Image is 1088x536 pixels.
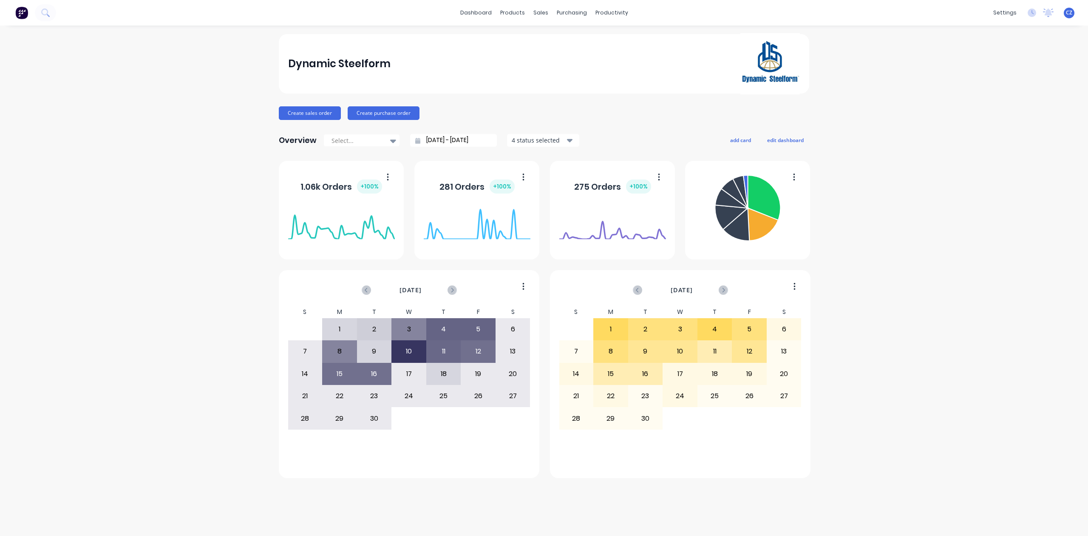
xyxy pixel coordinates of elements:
[559,341,593,362] div: 7
[767,363,801,385] div: 20
[594,363,628,385] div: 15
[594,408,628,429] div: 29
[671,285,693,295] span: [DATE]
[629,341,663,362] div: 9
[591,6,632,19] div: productivity
[461,319,495,340] div: 5
[288,306,323,318] div: S
[574,180,651,194] div: 275 Orders
[427,341,461,362] div: 11
[629,408,663,429] div: 30
[663,363,697,385] div: 17
[732,306,767,318] div: F
[461,385,495,407] div: 26
[663,341,697,362] div: 10
[357,408,391,429] div: 30
[399,285,422,295] span: [DATE]
[732,341,766,362] div: 12
[392,385,426,407] div: 24
[323,341,357,362] div: 8
[461,363,495,385] div: 19
[1066,9,1072,17] span: CZ
[740,33,800,94] img: Dynamic Steelform
[456,6,496,19] a: dashboard
[288,55,391,72] div: Dynamic Steelform
[663,385,697,407] div: 24
[629,363,663,385] div: 16
[357,319,391,340] div: 2
[767,385,801,407] div: 27
[697,306,732,318] div: T
[300,180,382,194] div: 1.06k Orders
[427,319,461,340] div: 4
[593,306,628,318] div: M
[427,385,461,407] div: 25
[288,385,322,407] div: 21
[594,341,628,362] div: 8
[392,319,426,340] div: 3
[762,134,809,145] button: edit dashboard
[629,385,663,407] div: 23
[357,385,391,407] div: 23
[529,6,552,19] div: sales
[698,385,732,407] div: 25
[490,180,515,194] div: + 100 %
[559,385,593,407] div: 21
[698,363,732,385] div: 18
[767,341,801,362] div: 13
[629,319,663,340] div: 2
[323,319,357,340] div: 1
[391,306,426,318] div: W
[989,6,1021,19] div: settings
[698,319,732,340] div: 4
[322,306,357,318] div: M
[357,341,391,362] div: 9
[552,6,591,19] div: purchasing
[288,341,322,362] div: 7
[439,180,515,194] div: 281 Orders
[512,136,565,145] div: 4 status selected
[559,306,594,318] div: S
[732,319,766,340] div: 5
[496,341,530,362] div: 13
[732,363,766,385] div: 19
[626,180,651,194] div: + 100 %
[426,306,461,318] div: T
[279,106,341,120] button: Create sales order
[628,306,663,318] div: T
[767,319,801,340] div: 6
[496,385,530,407] div: 27
[279,132,317,149] div: Overview
[357,306,392,318] div: T
[496,306,530,318] div: S
[288,363,322,385] div: 14
[767,306,802,318] div: S
[15,6,28,19] img: Factory
[725,134,756,145] button: add card
[348,106,419,120] button: Create purchase order
[357,180,382,194] div: + 100 %
[392,341,426,362] div: 10
[427,363,461,385] div: 18
[507,134,579,147] button: 4 status selected
[663,319,697,340] div: 3
[461,306,496,318] div: F
[496,319,530,340] div: 6
[594,385,628,407] div: 22
[288,408,322,429] div: 28
[323,408,357,429] div: 29
[594,319,628,340] div: 1
[392,363,426,385] div: 17
[461,341,495,362] div: 12
[496,6,529,19] div: products
[559,363,593,385] div: 14
[732,385,766,407] div: 26
[698,341,732,362] div: 11
[663,306,697,318] div: W
[496,363,530,385] div: 20
[357,363,391,385] div: 16
[323,363,357,385] div: 15
[559,408,593,429] div: 28
[323,385,357,407] div: 22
